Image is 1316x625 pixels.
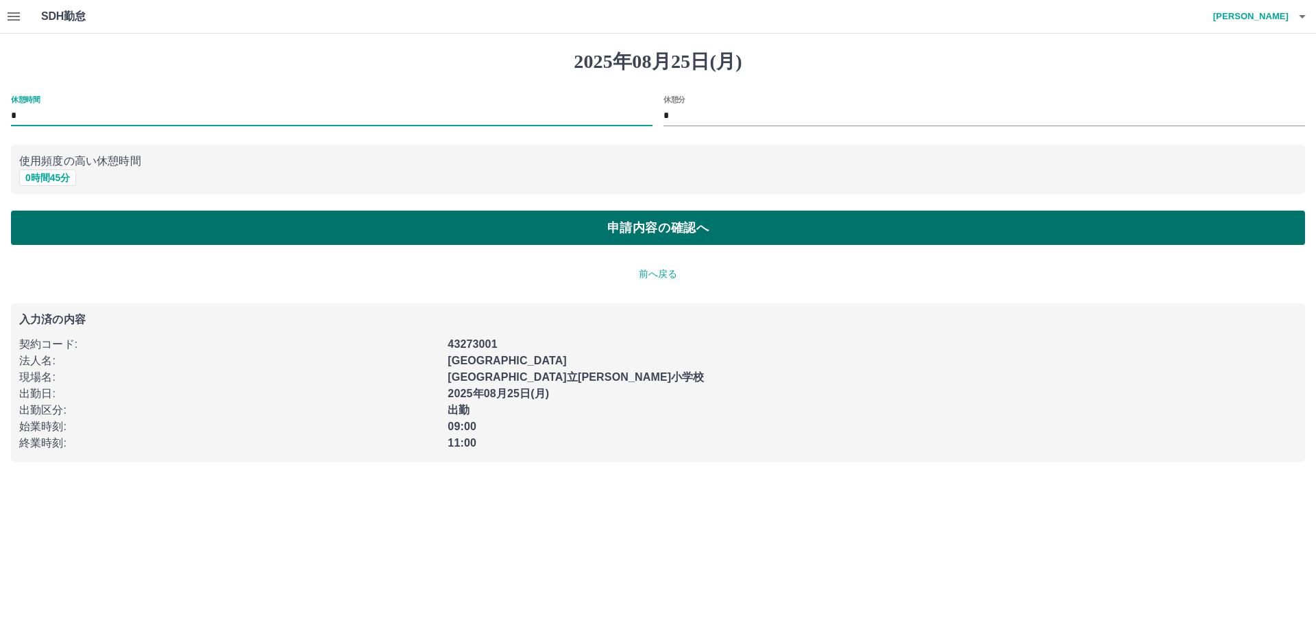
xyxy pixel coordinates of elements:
[11,267,1305,281] p: 前へ戻る
[19,169,76,186] button: 0時間45分
[448,437,476,449] b: 11:00
[448,371,704,383] b: [GEOGRAPHIC_DATA]立[PERSON_NAME]小学校
[448,404,470,416] b: 出勤
[11,50,1305,73] h1: 2025年08月25日(月)
[19,435,439,451] p: 終業時刻 :
[663,94,685,104] label: 休憩分
[11,94,40,104] label: 休憩時間
[19,402,439,418] p: 出勤区分 :
[448,355,567,366] b: [GEOGRAPHIC_DATA]
[19,153,1297,169] p: 使用頻度の高い休憩時間
[19,369,439,386] p: 現場名 :
[448,421,476,432] b: 09:00
[11,211,1305,245] button: 申請内容の確認へ
[448,388,549,399] b: 2025年08月25日(月)
[19,314,1297,325] p: 入力済の内容
[19,336,439,353] p: 契約コード :
[19,418,439,435] p: 始業時刻 :
[19,386,439,402] p: 出勤日 :
[448,338,497,350] b: 43273001
[19,353,439,369] p: 法人名 :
